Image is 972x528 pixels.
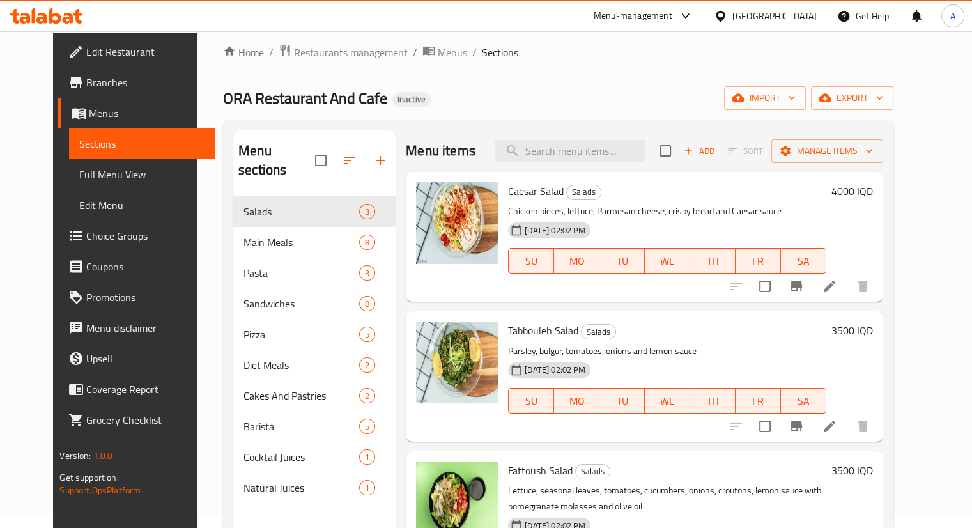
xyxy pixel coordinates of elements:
button: MO [554,388,599,414]
span: Upsell [86,351,205,366]
span: FR [741,392,776,410]
button: delete [847,271,878,302]
button: TU [599,248,645,274]
div: Cakes And Pastries [243,388,359,403]
p: Lettuce, seasonal leaves, tomatoes, cucumbers, onions, croutons, lemon sauce with pomegranate mol... [508,483,826,515]
p: Chicken pieces, lettuce, Parmesan cheese, crispy bread and Caesar sauce [508,203,826,219]
button: Manage items [771,139,883,163]
div: Natural Juices1 [233,472,396,503]
div: Cakes And Pastries2 [233,380,396,411]
span: import [734,90,796,106]
a: Menus [422,44,467,61]
button: import [724,86,806,110]
div: Sandwiches8 [233,288,396,319]
button: TH [690,388,736,414]
span: Salads [576,464,610,479]
div: items [359,388,375,403]
span: Choice Groups [86,228,205,244]
nav: breadcrumb [223,44,893,61]
span: Select to update [752,413,778,440]
span: 1.0.0 [93,447,113,464]
a: Edit Menu [69,190,215,221]
span: Coupons [86,259,205,274]
h2: Menu sections [238,141,315,180]
div: items [359,235,375,250]
h6: 3500 IQD [831,322,873,339]
a: Grocery Checklist [58,405,215,435]
span: 3 [360,206,374,218]
span: [DATE] 02:02 PM [520,224,590,237]
span: Pasta [243,265,359,281]
div: Salads [566,185,601,200]
span: Manage items [782,143,873,159]
li: / [413,45,417,60]
span: Promotions [86,290,205,305]
span: Edit Restaurant [86,44,205,59]
div: items [359,327,375,342]
span: Salads [243,204,359,219]
a: Sections [69,128,215,159]
span: Sort sections [334,145,365,176]
button: delete [847,411,878,442]
a: Menus [58,98,215,128]
a: Edit Restaurant [58,36,215,67]
div: Main Meals8 [233,227,396,258]
span: Cocktail Juices [243,449,359,465]
span: [DATE] 02:02 PM [520,364,590,376]
span: MO [559,252,594,270]
img: Tabbouleh Salad [416,322,498,403]
button: SU [508,388,554,414]
div: items [359,419,375,434]
a: Upsell [58,343,215,374]
span: Full Menu View [79,167,205,182]
button: SA [781,388,826,414]
span: Sections [79,136,205,151]
div: Sandwiches [243,296,359,311]
span: 5 [360,421,374,433]
div: Diet Meals [243,357,359,373]
span: Salads [567,185,601,199]
div: Menu-management [594,8,672,24]
span: Barista [243,419,359,434]
button: MO [554,248,599,274]
button: TH [690,248,736,274]
span: Menu disclaimer [86,320,205,336]
div: items [359,357,375,373]
button: SU [508,248,554,274]
span: 3 [360,267,374,279]
span: TU [605,392,640,410]
a: Support.OpsPlatform [59,482,141,499]
span: Salads [582,325,615,339]
span: A [950,9,955,23]
span: Main Meals [243,235,359,250]
a: Branches [58,67,215,98]
button: SA [781,248,826,274]
span: FR [741,252,776,270]
a: Full Menu View [69,159,215,190]
div: Salads3 [233,196,396,227]
a: Choice Groups [58,221,215,251]
span: 2 [360,359,374,371]
span: Select to update [752,273,778,300]
span: Natural Juices [243,480,359,495]
div: [GEOGRAPHIC_DATA] [732,9,817,23]
p: Parsley, bulgur, tomatoes, onions and lemon sauce [508,343,826,359]
span: Fattoush Salad [508,461,573,480]
div: Barista5 [233,411,396,442]
input: search [495,140,645,162]
button: export [811,86,893,110]
div: items [359,449,375,465]
div: Inactive [392,92,431,107]
li: / [269,45,274,60]
span: WE [650,392,685,410]
div: items [359,296,375,311]
span: 8 [360,237,374,249]
span: Select section first [720,141,771,161]
button: WE [645,388,690,414]
div: Cocktail Juices1 [233,442,396,472]
a: Promotions [58,282,215,313]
